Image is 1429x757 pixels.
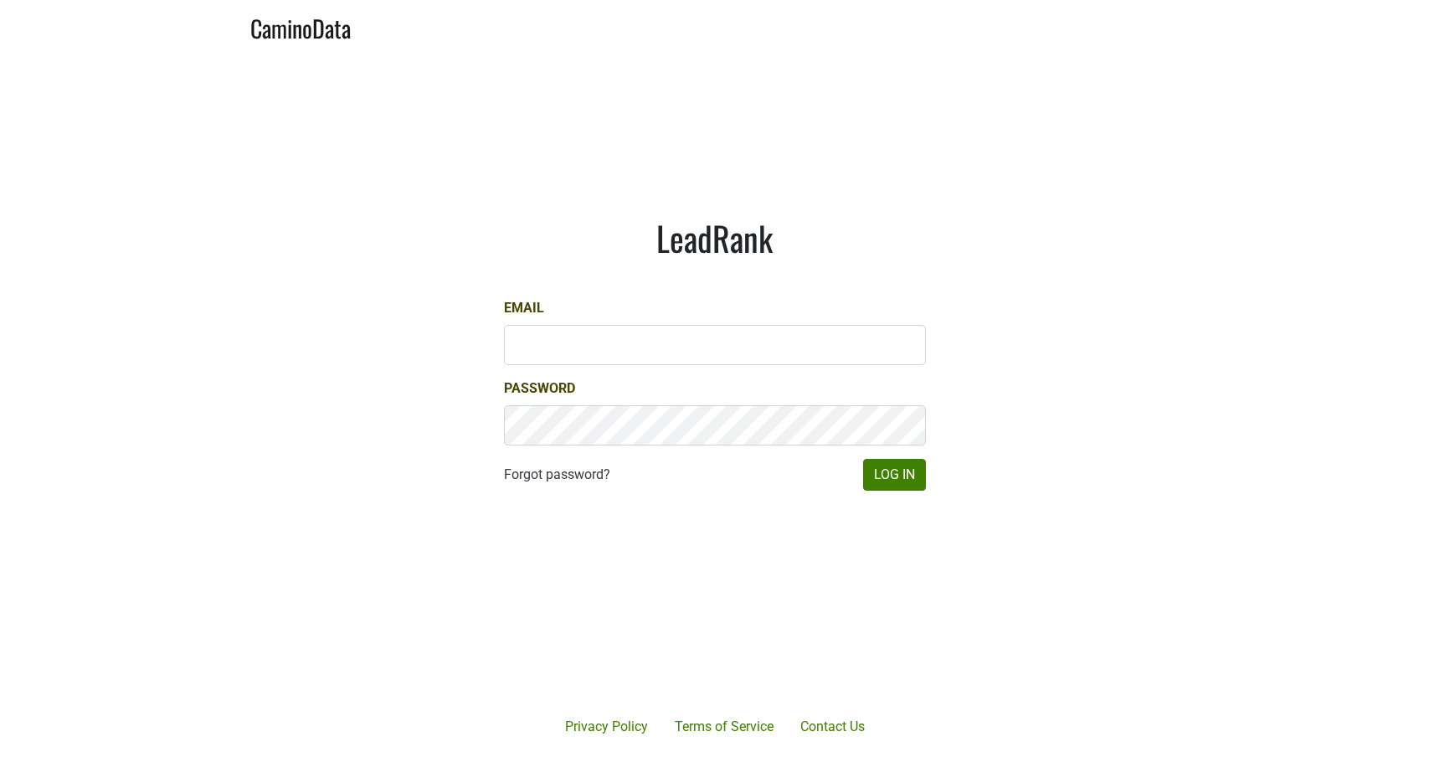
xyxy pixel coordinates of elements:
[504,218,926,258] h1: LeadRank
[863,459,926,491] button: Log In
[504,378,575,399] label: Password
[552,710,661,744] a: Privacy Policy
[250,7,351,46] a: CaminoData
[504,298,544,318] label: Email
[504,465,610,485] a: Forgot password?
[661,710,787,744] a: Terms of Service
[787,710,878,744] a: Contact Us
